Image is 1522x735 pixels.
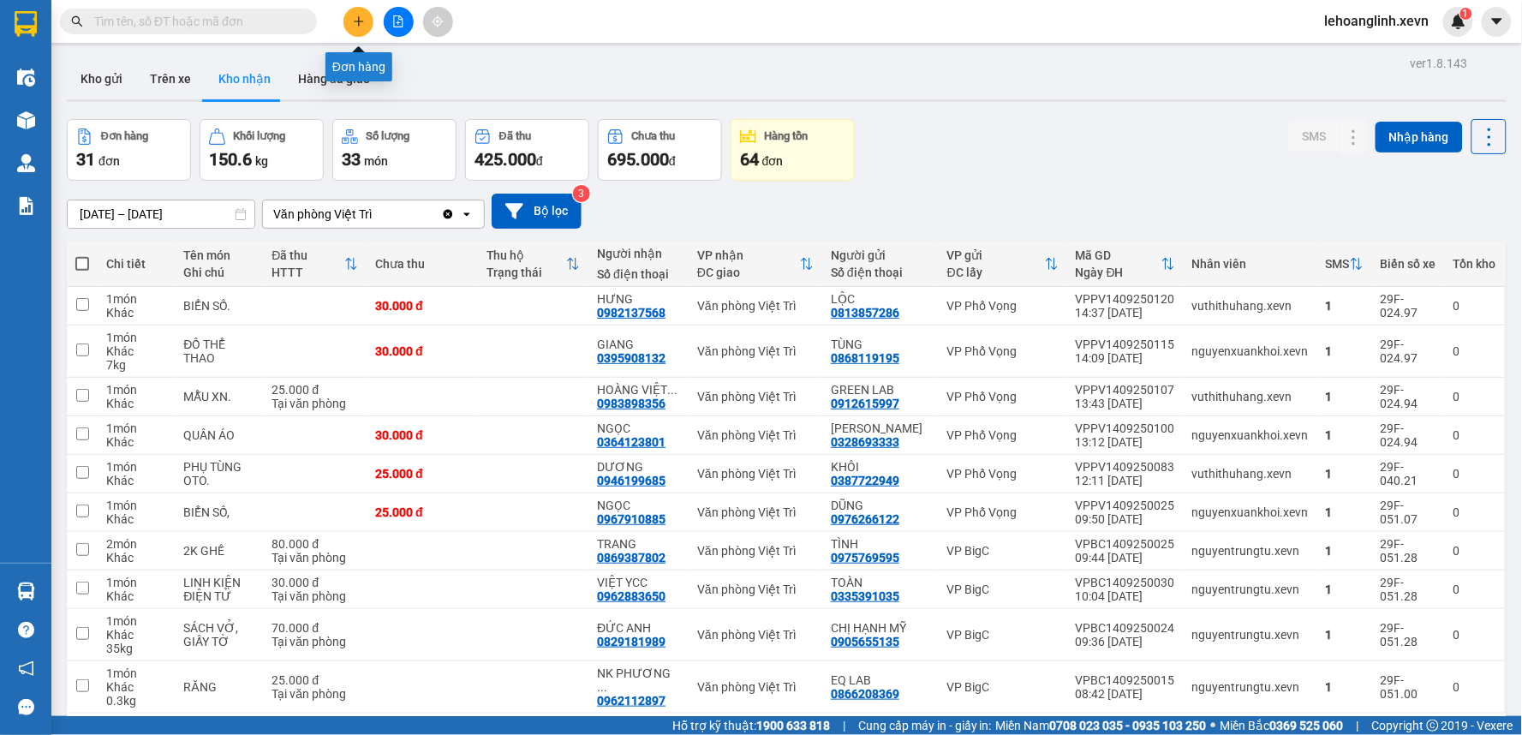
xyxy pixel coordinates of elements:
[1489,14,1505,29] span: caret-down
[947,299,1059,313] div: VP Phố Vọng
[106,537,166,551] div: 2 món
[18,622,34,638] span: question-circle
[947,505,1059,519] div: VP Phố Vọng
[373,206,375,223] input: Selected Văn phòng Việt Trì.
[106,435,166,449] div: Khác
[1192,505,1309,519] div: nguyenxuankhoi.xevn
[486,266,567,279] div: Trạng thái
[597,589,666,603] div: 0962883650
[740,149,759,170] span: 64
[183,544,254,558] div: 2K GHẾ
[597,292,680,306] div: HƯNG
[697,544,814,558] div: Văn phòng Việt Trì
[756,719,830,732] strong: 1900 633 818
[765,130,809,142] div: Hàng tồn
[597,621,680,635] div: ĐỨC ANH
[831,397,899,410] div: 0912615997
[1270,719,1344,732] strong: 0369 525 060
[106,331,166,344] div: 1 món
[1076,512,1175,526] div: 09:50 [DATE]
[831,512,899,526] div: 0976266122
[272,397,358,410] div: Tại văn phòng
[947,680,1059,694] div: VP BigC
[1317,242,1372,287] th: Toggle SortBy
[71,15,83,27] span: search
[1451,14,1466,29] img: icon-new-feature
[200,119,324,181] button: Khối lượng150.6kg
[272,673,358,687] div: 25.000 đ
[697,266,800,279] div: ĐC giao
[1453,299,1496,313] div: 0
[272,537,358,551] div: 80.000 đ
[1067,242,1184,287] th: Toggle SortBy
[831,248,930,262] div: Người gửi
[106,614,166,628] div: 1 món
[1326,544,1364,558] div: 1
[1076,383,1175,397] div: VPPV1409250107
[947,248,1045,262] div: VP gửi
[68,200,254,228] input: Select a date range.
[272,576,358,589] div: 30.000 đ
[1381,421,1436,449] div: 29F-024.94
[160,63,716,85] li: Hotline: 19001155
[183,428,254,442] div: QUẦN ÁO
[1311,10,1443,32] span: lehoanglinh.xevn
[697,299,814,313] div: Văn phòng Việt Trì
[1326,467,1364,481] div: 1
[375,428,469,442] div: 30.000 đ
[183,680,254,694] div: RĂNG
[597,680,607,694] span: ...
[1460,8,1472,20] sup: 1
[183,621,254,648] div: SÁCH VỞ, GIẤY TỜ
[831,621,930,635] div: CHỊ HẠNH MỸ
[1453,583,1496,596] div: 0
[831,460,930,474] div: KHÔI
[597,635,666,648] div: 0829181989
[1453,390,1496,403] div: 0
[478,242,589,287] th: Toggle SortBy
[597,551,666,565] div: 0869387802
[1076,635,1175,648] div: 09:36 [DATE]
[375,257,469,271] div: Chưa thu
[1192,628,1309,642] div: nguyentrungtu.xevn
[831,266,930,279] div: Số điện thoại
[831,292,930,306] div: LỘC
[1076,266,1161,279] div: Ngày ĐH
[843,716,845,735] span: |
[98,154,120,168] span: đơn
[183,460,254,487] div: PHỤ TÙNG OTO.
[375,505,469,519] div: 25.000 đ
[486,248,567,262] div: Thu hộ
[1326,428,1364,442] div: 1
[263,242,367,287] th: Toggle SortBy
[17,111,35,129] img: warehouse-icon
[597,351,666,365] div: 0395908132
[939,242,1067,287] th: Toggle SortBy
[17,154,35,172] img: warehouse-icon
[1192,299,1309,313] div: vuthithuhang.xevn
[353,15,365,27] span: plus
[1192,544,1309,558] div: nguyentrungtu.xevn
[1453,680,1496,694] div: 0
[597,383,680,397] div: HOÀNG VIỆT TRÌ
[1453,344,1496,358] div: 0
[284,58,384,99] button: Hàng đã giao
[1381,499,1436,526] div: 29F-051.07
[272,266,344,279] div: HTTT
[1076,621,1175,635] div: VPBC1409250024
[15,11,37,37] img: logo-vxr
[1381,338,1436,365] div: 29F-024.97
[1326,628,1364,642] div: 1
[597,421,680,435] div: NGỌC
[1050,719,1207,732] strong: 0708 023 035 - 0935 103 250
[1076,687,1175,701] div: 08:42 [DATE]
[106,680,166,694] div: Khác
[183,338,254,365] div: ĐỒ THỂ THAO
[183,266,254,279] div: Ghi chú
[499,130,531,142] div: Đã thu
[1076,673,1175,687] div: VPBC1409250015
[492,194,582,229] button: Bộ lọc
[1381,537,1436,565] div: 29F-051.28
[106,383,166,397] div: 1 món
[183,505,254,519] div: BIỂN SỐ,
